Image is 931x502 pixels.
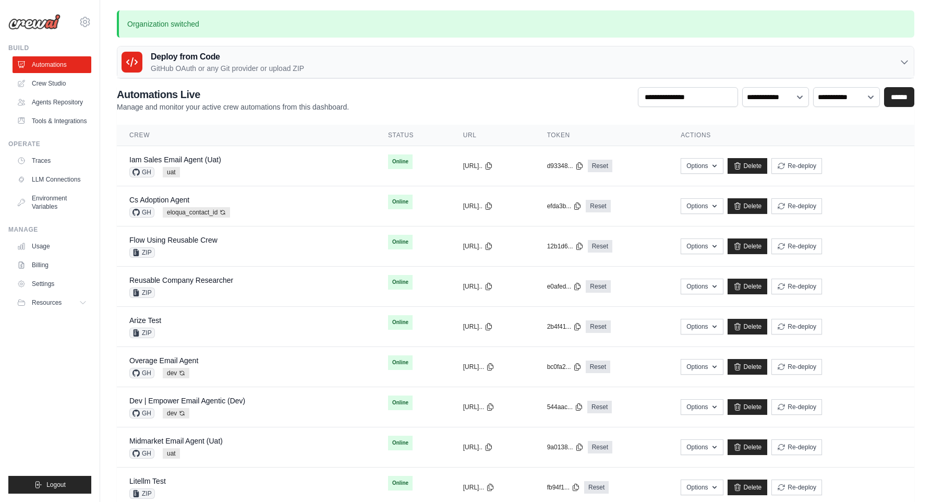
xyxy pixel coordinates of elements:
[129,328,155,338] span: ZIP
[129,356,198,365] a: Overage Email Agent
[46,481,66,489] span: Logout
[388,275,413,290] span: Online
[13,152,91,169] a: Traces
[163,448,180,459] span: uat
[13,294,91,311] button: Resources
[8,44,91,52] div: Build
[13,171,91,188] a: LLM Connections
[771,439,822,455] button: Re-deploy
[587,401,612,413] a: Reset
[728,158,768,174] a: Delete
[388,235,413,249] span: Online
[388,195,413,209] span: Online
[547,162,584,170] button: d93348...
[728,198,768,214] a: Delete
[771,198,822,214] button: Re-deploy
[547,363,582,371] button: bc0fa2...
[681,198,723,214] button: Options
[129,167,154,177] span: GH
[586,200,610,212] a: Reset
[151,63,304,74] p: GitHub OAuth or any Git provider or upload ZIP
[547,282,582,291] button: e0afed...
[547,242,584,250] button: 12b1d6...
[728,238,768,254] a: Delete
[681,439,723,455] button: Options
[668,125,914,146] th: Actions
[129,247,155,258] span: ZIP
[129,207,154,218] span: GH
[547,483,580,492] button: fb94f1...
[681,399,723,415] button: Options
[13,113,91,129] a: Tools & Integrations
[728,279,768,294] a: Delete
[117,10,914,38] p: Organization switched
[681,319,723,334] button: Options
[129,156,221,164] a: Iam Sales Email Agent (Uat)
[771,319,822,334] button: Re-deploy
[117,87,349,102] h2: Automations Live
[771,399,822,415] button: Re-deploy
[129,397,245,405] a: Dev | Empower Email Agentic (Dev)
[13,257,91,273] a: Billing
[13,75,91,92] a: Crew Studio
[681,480,723,495] button: Options
[8,140,91,148] div: Operate
[771,480,822,495] button: Re-deploy
[163,207,230,218] span: eloqua_contact_id
[681,158,723,174] button: Options
[588,441,612,453] a: Reset
[129,477,166,485] a: Litellm Test
[771,158,822,174] button: Re-deploy
[13,56,91,73] a: Automations
[388,396,413,410] span: Online
[728,439,768,455] a: Delete
[388,436,413,450] span: Online
[129,368,154,378] span: GH
[376,125,451,146] th: Status
[586,320,610,333] a: Reset
[681,238,723,254] button: Options
[13,238,91,255] a: Usage
[586,361,610,373] a: Reset
[388,315,413,330] span: Online
[8,14,61,30] img: Logo
[588,160,612,172] a: Reset
[13,276,91,292] a: Settings
[129,288,155,298] span: ZIP
[129,196,189,204] a: Cs Adoption Agent
[547,322,582,331] button: 2b4f41...
[681,359,723,375] button: Options
[535,125,669,146] th: Token
[32,298,62,307] span: Resources
[771,279,822,294] button: Re-deploy
[8,225,91,234] div: Manage
[117,125,376,146] th: Crew
[163,368,189,378] span: dev
[129,236,217,244] a: Flow Using Reusable Crew
[547,443,584,451] button: 9a0138...
[163,408,189,419] span: dev
[681,279,723,294] button: Options
[388,154,413,169] span: Online
[388,476,413,491] span: Online
[728,319,768,334] a: Delete
[151,51,304,63] h3: Deploy from Code
[117,102,349,112] p: Manage and monitor your active crew automations from this dashboard.
[771,359,822,375] button: Re-deploy
[129,276,233,284] a: Reusable Company Researcher
[388,355,413,370] span: Online
[728,399,768,415] a: Delete
[13,190,91,215] a: Environment Variables
[13,94,91,111] a: Agents Repository
[129,408,154,419] span: GH
[129,316,161,325] a: Arize Test
[728,359,768,375] a: Delete
[588,240,612,253] a: Reset
[129,488,155,499] span: ZIP
[451,125,535,146] th: URL
[547,403,583,411] button: 544aac...
[129,448,154,459] span: GH
[8,476,91,494] button: Logout
[584,481,609,494] a: Reset
[129,437,223,445] a: Midmarket Email Agent (Uat)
